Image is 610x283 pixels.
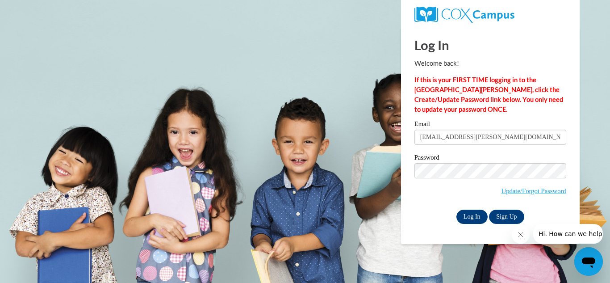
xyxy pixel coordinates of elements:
a: Sign Up [489,210,524,224]
a: COX Campus [414,7,566,23]
span: Hi. How can we help? [5,6,72,13]
a: Update/Forgot Password [501,187,566,194]
label: Password [414,154,566,163]
strong: If this is your FIRST TIME logging in to the [GEOGRAPHIC_DATA][PERSON_NAME], click the Create/Upd... [414,76,563,113]
img: COX Campus [414,7,514,23]
h1: Log In [414,36,566,54]
iframe: Close message [512,226,530,244]
input: Log In [456,210,488,224]
label: Email [414,121,566,130]
p: Welcome back! [414,59,566,68]
iframe: Message from company [533,224,603,244]
iframe: Button to launch messaging window [574,247,603,276]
